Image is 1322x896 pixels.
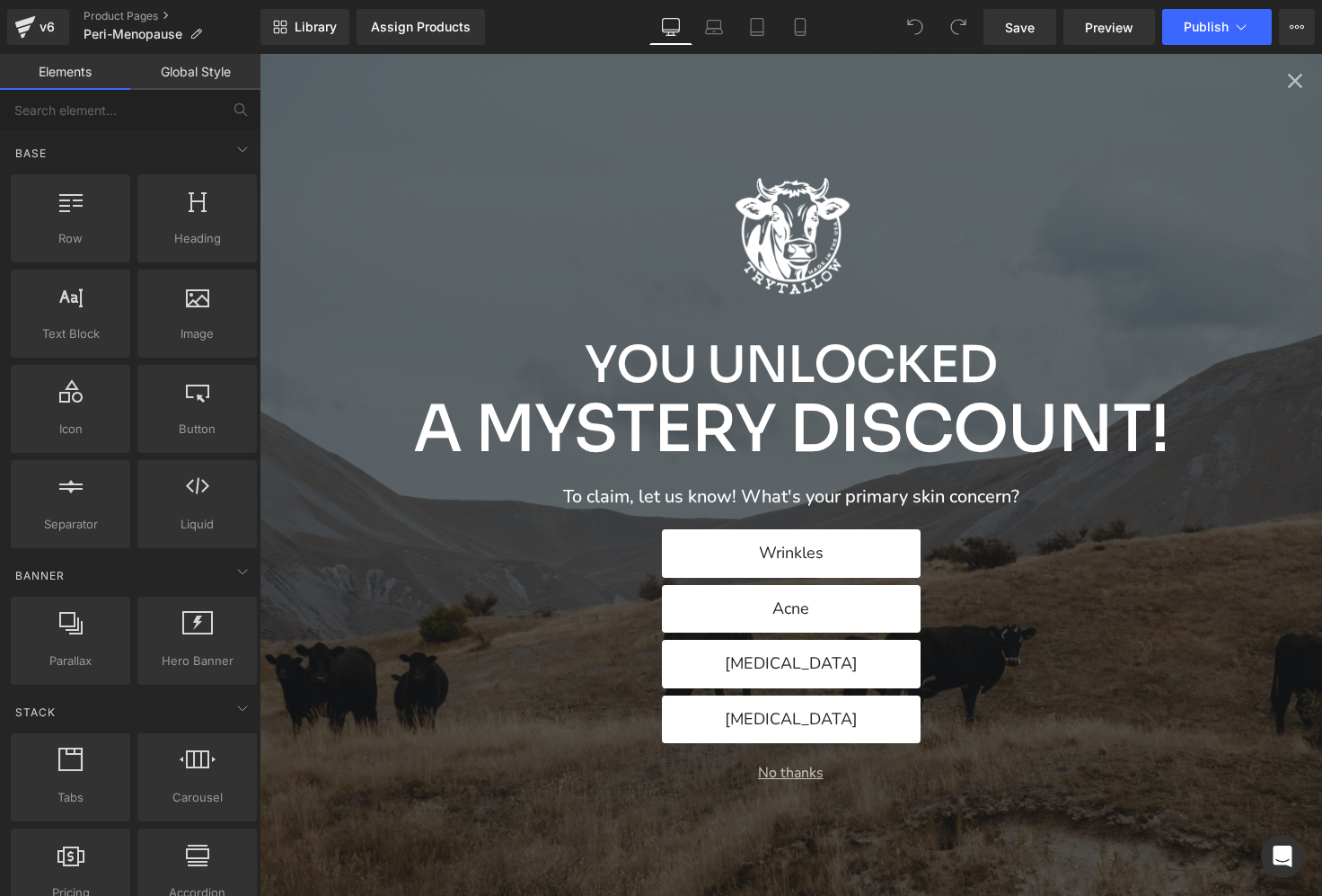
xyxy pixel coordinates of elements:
[143,324,251,343] span: Image
[1063,9,1155,45] a: Preview
[143,420,251,439] span: Button
[16,420,125,439] span: Icon
[1005,18,1035,37] span: Save
[897,9,933,45] button: Undo
[16,515,125,534] span: Separator
[260,9,349,45] a: New Library
[1279,9,1315,45] button: More
[84,9,260,23] a: Product Pages
[736,9,779,45] a: Tablet
[143,515,251,534] span: Liquid
[1023,14,1048,40] div: Close popup
[143,788,251,807] span: Carousel
[940,9,976,45] button: Redo
[402,531,661,580] button: Acne
[143,652,251,670] span: Hero Banner
[402,642,661,690] button: [MEDICAL_DATA]
[16,324,125,343] span: Text Block
[154,284,910,340] p: You Unlocked
[36,15,58,39] div: v6
[295,19,337,35] span: Library
[16,788,125,807] span: Tabs
[154,340,910,411] p: A Mystery Discount!
[1085,18,1133,37] span: Preview
[13,704,57,721] span: Stack
[649,9,692,45] a: Desktop
[1184,20,1229,34] span: Publish
[304,432,760,454] p: To claim, let us know! What's your primary skin concern?
[1162,9,1272,45] button: Publish
[371,20,471,34] div: Assign Products
[16,652,125,670] span: Parallax
[16,229,125,248] span: Row
[84,27,182,41] span: Peri-Menopause
[7,9,69,45] a: v6
[1261,835,1304,878] div: Open Intercom Messenger
[13,567,66,584] span: Banner
[692,9,736,45] a: Laptop
[143,229,251,248] span: Heading
[779,9,822,45] a: Mobile
[13,145,48,162] span: Base
[402,475,661,524] button: Wrinkles
[464,113,599,248] img: Logo
[402,586,661,634] button: [MEDICAL_DATA]
[130,54,260,90] a: Global Style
